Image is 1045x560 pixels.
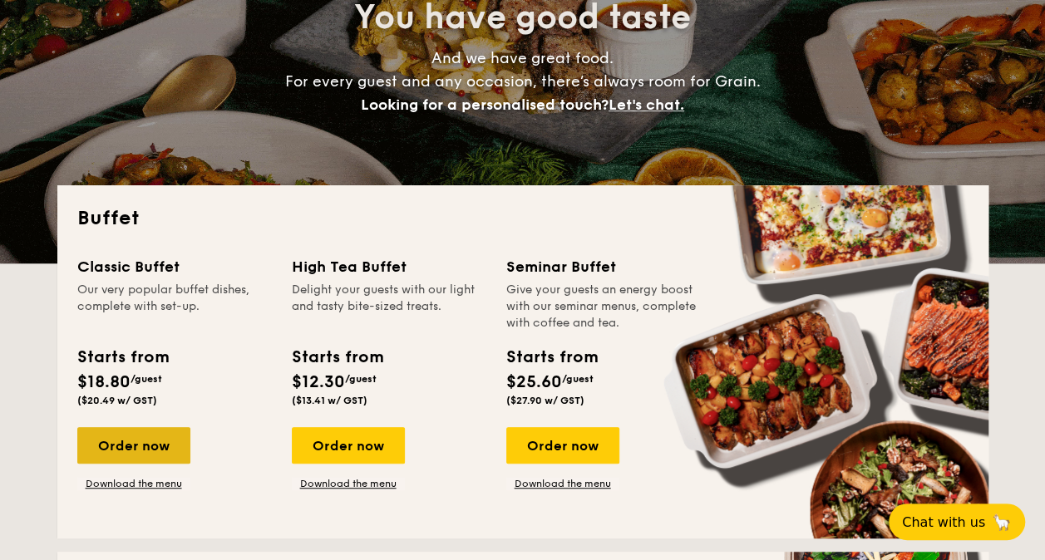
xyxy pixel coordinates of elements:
[292,282,486,332] div: Delight your guests with our light and tasty bite-sized treats.
[506,395,584,406] span: ($27.90 w/ GST)
[902,514,985,530] span: Chat with us
[77,395,157,406] span: ($20.49 w/ GST)
[506,372,562,392] span: $25.60
[292,345,382,370] div: Starts from
[562,373,594,385] span: /guest
[506,282,701,332] div: Give your guests an energy boost with our seminar menus, complete with coffee and tea.
[361,96,609,114] span: Looking for a personalised touch?
[292,395,367,406] span: ($13.41 w/ GST)
[77,205,969,232] h2: Buffet
[506,427,619,464] div: Order now
[77,282,272,332] div: Our very popular buffet dishes, complete with set-up.
[77,372,131,392] span: $18.80
[77,345,168,370] div: Starts from
[131,373,162,385] span: /guest
[292,427,405,464] div: Order now
[889,504,1025,540] button: Chat with us🦙
[77,477,190,490] a: Download the menu
[292,255,486,278] div: High Tea Buffet
[292,372,345,392] span: $12.30
[506,345,597,370] div: Starts from
[345,373,377,385] span: /guest
[609,96,684,114] span: Let's chat.
[77,255,272,278] div: Classic Buffet
[506,255,701,278] div: Seminar Buffet
[292,477,405,490] a: Download the menu
[285,49,761,114] span: And we have great food. For every guest and any occasion, there’s always room for Grain.
[506,477,619,490] a: Download the menu
[77,427,190,464] div: Order now
[992,513,1012,532] span: 🦙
